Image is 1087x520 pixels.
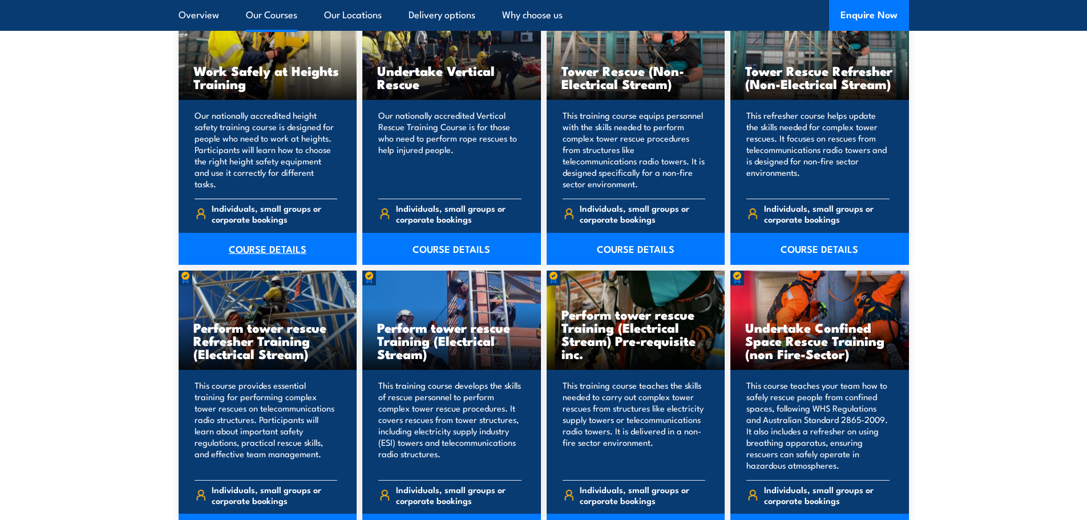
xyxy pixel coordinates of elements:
h3: Perform tower rescue Refresher Training (Electrical Stream) [193,321,342,360]
h3: Work Safely at Heights Training [193,64,342,90]
p: This course teaches your team how to safely rescue people from confined spaces, following WHS Reg... [746,380,890,471]
span: Individuals, small groups or corporate bookings [764,484,890,506]
p: This course provides essential training for performing complex tower rescues on telecommunication... [195,380,338,471]
h3: Perform tower rescue Training (Electrical Stream) [377,321,526,360]
p: Our nationally accredited Vertical Rescue Training Course is for those who need to perform rope r... [378,110,522,190]
p: This refresher course helps update the skills needed for complex tower rescues. It focuses on res... [746,110,890,190]
h3: Tower Rescue Refresher (Non-Electrical Stream) [745,64,894,90]
p: This training course develops the skills of rescue personnel to perform complex tower rescue proc... [378,380,522,471]
span: Individuals, small groups or corporate bookings [580,484,705,506]
a: COURSE DETAILS [730,233,909,265]
span: Individuals, small groups or corporate bookings [396,203,522,224]
h3: Undertake Confined Space Rescue Training (non Fire-Sector) [745,321,894,360]
a: COURSE DETAILS [362,233,541,265]
p: Our nationally accredited height safety training course is designed for people who need to work a... [195,110,338,190]
a: COURSE DETAILS [547,233,725,265]
span: Individuals, small groups or corporate bookings [212,203,337,224]
h3: Perform tower rescue Training (Electrical Stream) Pre-requisite inc. [561,308,710,360]
span: Individuals, small groups or corporate bookings [764,203,890,224]
p: This training course teaches the skills needed to carry out complex tower rescues from structures... [563,380,706,471]
p: This training course equips personnel with the skills needed to perform complex tower rescue proc... [563,110,706,190]
h3: Undertake Vertical Rescue [377,64,526,90]
span: Individuals, small groups or corporate bookings [396,484,522,506]
span: Individuals, small groups or corporate bookings [580,203,705,224]
a: COURSE DETAILS [179,233,357,265]
span: Individuals, small groups or corporate bookings [212,484,337,506]
h3: Tower Rescue (Non-Electrical Stream) [561,64,710,90]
